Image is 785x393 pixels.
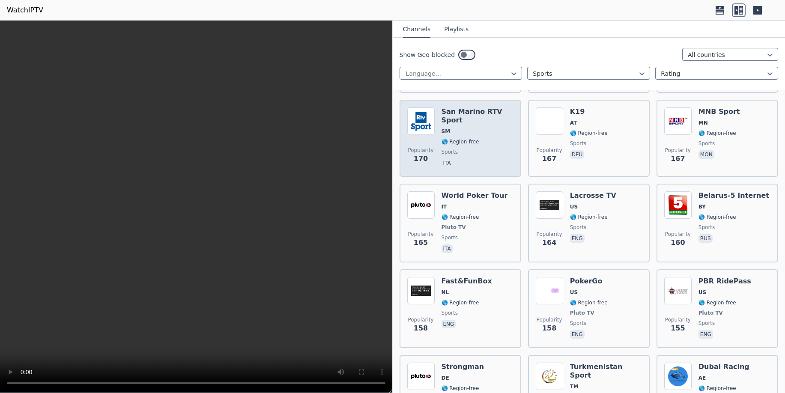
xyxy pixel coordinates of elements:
[442,138,479,145] span: 🌎 Region-free
[442,289,449,296] span: NL
[442,149,458,155] span: sports
[442,203,447,210] span: IT
[671,238,685,248] span: 160
[698,330,713,339] p: eng
[442,363,484,371] h6: Strongman
[442,277,492,286] h6: Fast&FunBox
[570,203,578,210] span: US
[698,140,715,147] span: sports
[442,310,458,316] span: sports
[400,51,455,59] label: Show Geo-blocked
[698,363,749,371] h6: Dubai Racing
[536,277,563,304] img: PokerGo
[570,299,608,306] span: 🌎 Region-free
[570,383,579,390] span: TM
[536,191,563,219] img: Lacrosse TV
[570,130,608,137] span: 🌎 Region-free
[442,244,453,253] p: ita
[671,323,685,333] span: 155
[570,214,608,220] span: 🌎 Region-free
[403,21,431,38] button: Channels
[698,385,736,392] span: 🌎 Region-free
[408,316,433,323] span: Popularity
[665,316,691,323] span: Popularity
[698,150,714,159] p: mon
[442,299,479,306] span: 🌎 Region-free
[536,107,563,135] img: K19
[698,375,706,381] span: AE
[698,191,769,200] h6: Belarus-5 Internet
[442,128,451,135] span: SM
[570,289,578,296] span: US
[698,320,715,327] span: sports
[570,119,577,126] span: AT
[570,310,594,316] span: Pluto TV
[537,231,562,238] span: Popularity
[407,363,435,390] img: Strongman
[698,214,736,220] span: 🌎 Region-free
[536,363,563,390] img: Turkmenistan Sport
[7,5,43,15] a: WatchIPTV
[698,203,706,210] span: BY
[407,107,435,135] img: San Marino RTV Sport
[407,191,435,219] img: World Poker Tour
[414,323,428,333] span: 158
[698,299,736,306] span: 🌎 Region-free
[698,234,713,243] p: rus
[664,107,692,135] img: MNB Sport
[570,363,642,380] h6: Turkmenistan Sport
[570,234,585,243] p: eng
[671,154,685,164] span: 167
[570,107,608,116] h6: K19
[664,191,692,219] img: Belarus-5 Internet
[442,191,508,200] h6: World Poker Tour
[442,107,513,125] h6: San Marino RTV Sport
[414,154,428,164] span: 170
[664,277,692,304] img: PBR RidePass
[698,310,723,316] span: Pluto TV
[442,385,479,392] span: 🌎 Region-free
[542,154,556,164] span: 167
[570,140,586,147] span: sports
[537,147,562,154] span: Popularity
[570,191,616,200] h6: Lacrosse TV
[698,277,751,286] h6: PBR RidePass
[542,238,556,248] span: 164
[665,231,691,238] span: Popularity
[442,159,453,167] p: ita
[698,119,708,126] span: MN
[407,277,435,304] img: Fast&FunBox
[698,289,706,296] span: US
[665,147,691,154] span: Popularity
[444,21,469,38] button: Playlists
[442,375,449,381] span: DE
[570,224,586,231] span: sports
[537,316,562,323] span: Popularity
[408,231,433,238] span: Popularity
[442,234,458,241] span: sports
[570,330,585,339] p: eng
[570,277,608,286] h6: PokerGo
[442,320,456,328] p: eng
[570,150,585,159] p: deu
[664,363,692,390] img: Dubai Racing
[408,147,433,154] span: Popularity
[570,320,586,327] span: sports
[542,323,556,333] span: 158
[698,130,736,137] span: 🌎 Region-free
[442,214,479,220] span: 🌎 Region-free
[698,224,715,231] span: sports
[442,224,466,231] span: Pluto TV
[414,238,428,248] span: 165
[698,107,740,116] h6: MNB Sport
